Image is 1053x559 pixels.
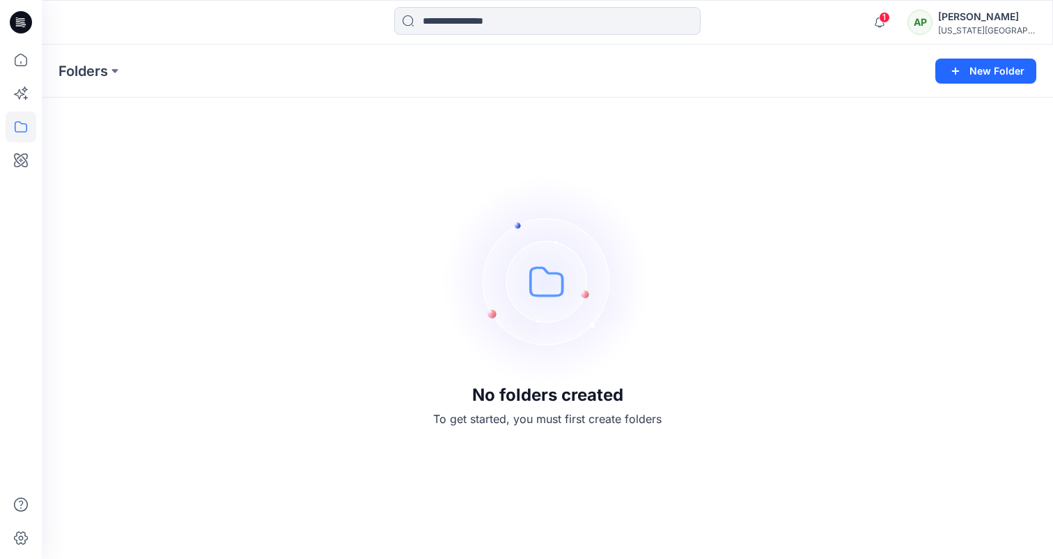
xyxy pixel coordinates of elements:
h3: No folders created [472,385,623,405]
button: New Folder [935,59,1036,84]
div: [US_STATE][GEOGRAPHIC_DATA]... [938,25,1036,36]
a: Folders [58,61,108,81]
p: To get started, you must first create folders [433,411,662,427]
span: 1 [879,12,890,23]
div: [PERSON_NAME] [938,8,1036,25]
div: AP [907,10,933,35]
img: empty-folders.svg [443,176,652,385]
